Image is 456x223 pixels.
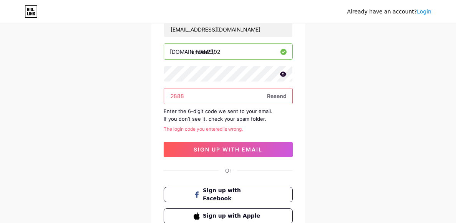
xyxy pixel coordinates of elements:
span: Sign up with Apple [203,212,262,220]
div: The login code you entered is wrong. [164,126,293,133]
div: [DOMAIN_NAME]/ [170,48,215,56]
div: Enter the 6-digit code we sent to your email. If you don’t see it, check your spam folder. [164,107,293,123]
span: sign up with email [194,146,262,153]
input: Email [164,22,292,37]
div: Or [225,166,231,175]
div: Already have an account? [347,8,431,16]
button: sign up with email [164,142,293,157]
span: Sign up with Facebook [203,186,262,203]
input: Paste login code [164,88,292,104]
button: Sign up with Facebook [164,187,293,202]
span: Resend [267,92,287,100]
input: username [164,44,292,59]
a: Login [417,8,431,15]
